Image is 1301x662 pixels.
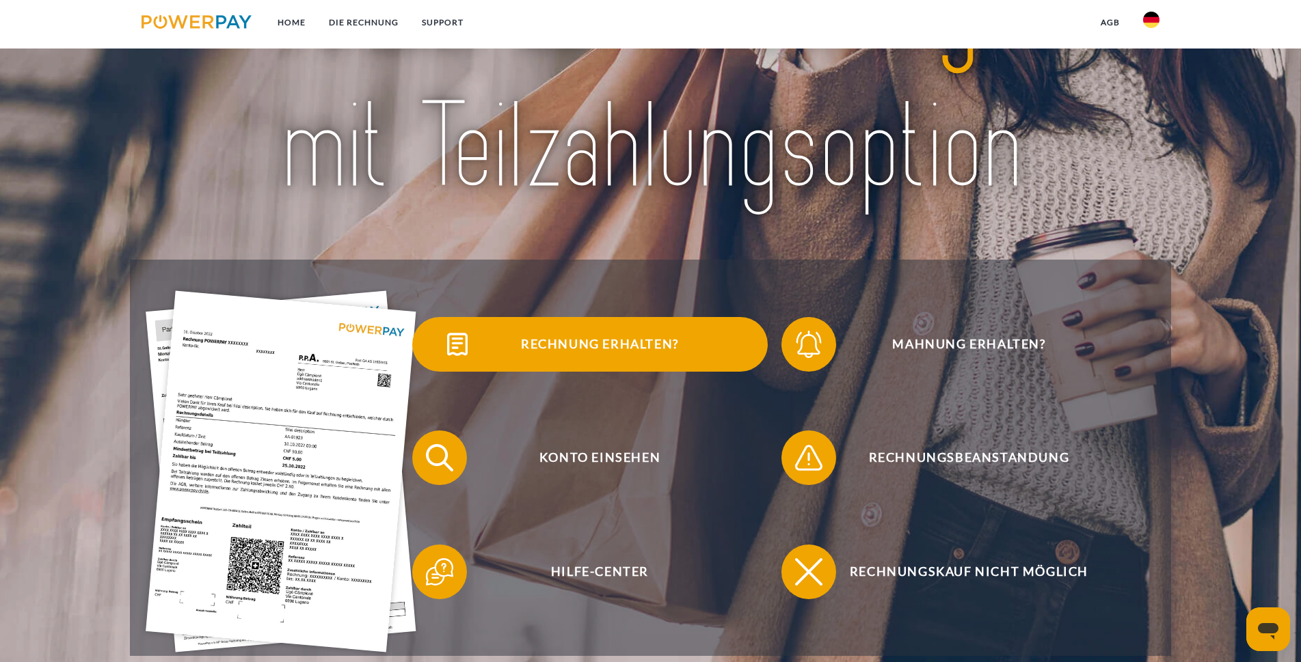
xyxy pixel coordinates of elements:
button: Rechnung erhalten? [412,317,768,372]
img: qb_close.svg [792,555,826,589]
a: agb [1089,10,1131,35]
a: SUPPORT [410,10,475,35]
span: Rechnung erhalten? [432,317,767,372]
img: qb_bill.svg [440,327,474,361]
img: de [1143,12,1159,28]
a: DIE RECHNUNG [317,10,410,35]
span: Konto einsehen [432,430,767,485]
span: Rechnungsbeanstandung [801,430,1136,485]
img: single_invoice_powerpay_de.jpg [146,291,417,652]
span: Rechnungskauf nicht möglich [801,544,1136,599]
button: Hilfe-Center [412,544,768,599]
img: qb_search.svg [423,441,457,475]
img: qb_help.svg [423,555,457,589]
span: Hilfe-Center [432,544,767,599]
iframe: Schaltfläche zum Öffnen des Messaging-Fensters [1246,607,1290,651]
button: Mahnung erhalten? [781,317,1137,372]
img: qb_warning.svg [792,441,826,475]
button: Rechnungsbeanstandung [781,430,1137,485]
button: Konto einsehen [412,430,768,485]
img: logo-powerpay.svg [142,15,252,29]
span: Mahnung erhalten? [801,317,1136,372]
button: Rechnungskauf nicht möglich [781,544,1137,599]
img: qb_bell.svg [792,327,826,361]
a: Home [266,10,317,35]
